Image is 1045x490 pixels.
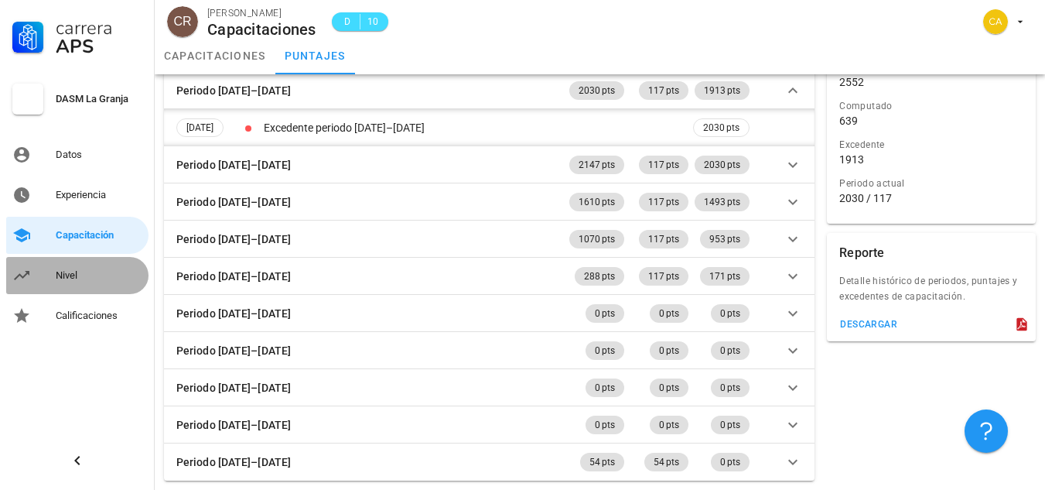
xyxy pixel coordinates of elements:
div: Periodo [DATE]–[DATE] [176,305,291,322]
div: Capacitación [56,229,142,242]
span: 171 pts [709,267,740,286]
div: 1913 [839,152,864,166]
span: 117 pts [648,193,679,211]
div: 2552 [839,75,864,89]
span: 0 pts [595,304,615,323]
span: 117 pts [648,230,679,248]
button: descargar [833,314,903,335]
div: Detalle histórico de periodos, puntajes y excedentes de capacitación. [827,273,1036,314]
span: 117 pts [648,156,679,174]
div: Periodo actual [839,176,1023,191]
span: 288 pts [584,267,615,286]
span: 1070 pts [579,230,615,248]
span: 1610 pts [579,193,615,211]
a: Nivel [6,257,149,294]
div: Periodo [DATE]–[DATE] [176,156,291,173]
span: 0 pts [659,341,679,360]
div: APS [56,37,142,56]
span: 10 [367,14,379,29]
div: 639 [839,114,858,128]
div: DASM La Granja [56,93,142,105]
a: Capacitación [6,217,149,254]
span: CR [173,6,191,37]
div: Periodo [DATE]–[DATE] [176,268,291,285]
div: Periodo [DATE]–[DATE] [176,194,291,211]
span: 0 pts [595,341,615,360]
span: 0 pts [720,416,740,434]
span: 2030 pts [704,156,740,174]
a: Experiencia [6,176,149,214]
div: [PERSON_NAME] [207,5,316,21]
span: 0 pts [595,416,615,434]
a: Calificaciones [6,297,149,334]
div: avatar [167,6,198,37]
span: 0 pts [720,304,740,323]
a: Datos [6,136,149,173]
span: 0 pts [659,304,679,323]
div: Periodo [DATE]–[DATE] [176,379,291,396]
span: 117 pts [648,267,679,286]
span: 953 pts [709,230,740,248]
span: D [341,14,353,29]
div: Computado [839,98,1023,114]
div: Periodo [DATE]–[DATE] [176,454,291,471]
div: Calificaciones [56,310,142,322]
div: descargar [839,319,897,330]
div: avatar [983,9,1008,34]
span: [DATE] [186,119,213,136]
a: puntajes [275,37,355,74]
span: 2147 pts [579,156,615,174]
div: Excedente [839,137,1023,152]
span: 0 pts [720,379,740,397]
div: Experiencia [56,189,142,201]
a: capacitaciones [155,37,275,74]
td: Excedente periodo [DATE]–[DATE] [261,109,690,146]
div: Periodo [DATE]–[DATE] [176,342,291,359]
span: 1493 pts [704,193,740,211]
span: 0 pts [720,453,740,471]
div: Reporte [839,233,884,273]
div: Capacitaciones [207,21,316,38]
div: Datos [56,149,142,161]
div: Periodo [DATE]–[DATE] [176,82,291,99]
span: 0 pts [659,416,679,434]
div: Carrera [56,19,142,37]
div: Nivel [56,269,142,282]
span: 2030 pts [579,81,615,100]
div: Periodo [DATE]–[DATE] [176,416,291,433]
span: 54 pts [654,453,679,471]
span: 0 pts [595,379,615,397]
span: 117 pts [648,81,679,100]
span: 2030 pts [703,119,739,136]
div: 2030 / 117 [839,191,1023,205]
div: Periodo [DATE]–[DATE] [176,231,291,248]
span: 1913 pts [704,81,740,100]
span: 54 pts [589,453,615,471]
span: 0 pts [720,341,740,360]
span: 0 pts [659,379,679,397]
